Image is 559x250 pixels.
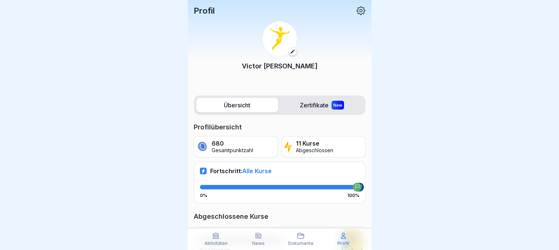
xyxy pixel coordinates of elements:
p: 100% [347,193,359,198]
p: 11 Kurse [296,140,333,147]
label: Zertifikate [281,98,363,113]
p: 680 [212,140,253,147]
p: Aktivitäten [204,241,227,246]
p: Victor [PERSON_NAME] [242,61,318,71]
img: vd4jgc378hxa8p7qw0fvrl7x.png [262,21,297,56]
p: Profilübersicht [194,123,366,132]
span: Alle Kurse [242,167,272,175]
p: Dokumente [288,241,313,246]
p: Profil [194,6,215,15]
p: Gesamtpunktzahl [212,147,253,154]
img: lightning.svg [284,140,293,153]
div: New [332,101,344,110]
p: Abgeschlossene Kurse [194,212,366,221]
p: Fortschritt: [210,167,272,175]
p: Profil [337,241,349,246]
img: coin.svg [196,140,208,153]
p: News [252,241,265,246]
label: Übersicht [196,98,278,113]
p: Abgeschlossen [296,147,333,154]
p: 0% [200,193,207,198]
